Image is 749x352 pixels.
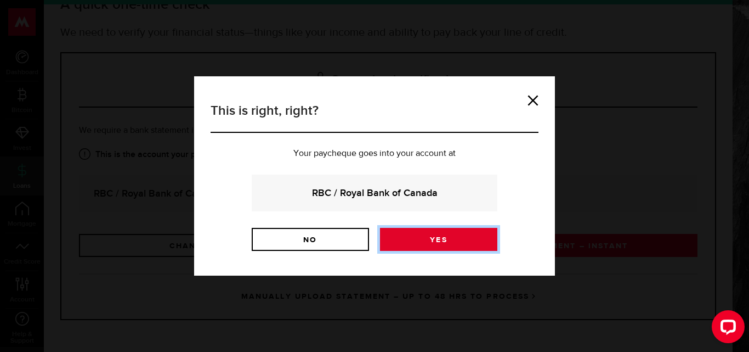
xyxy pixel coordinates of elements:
[266,186,483,200] strong: RBC / Royal Bank of Canada
[252,228,369,251] a: No
[703,306,749,352] iframe: LiveChat chat widget
[211,149,538,158] p: Your paycheque goes into your account at
[211,101,538,133] h3: This is right, right?
[380,228,497,251] a: Yes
